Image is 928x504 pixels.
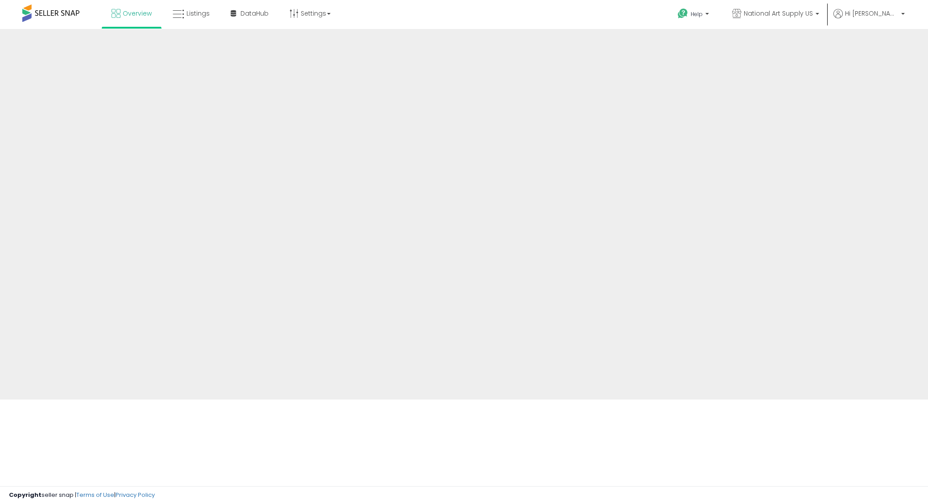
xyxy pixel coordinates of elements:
[671,1,718,29] a: Help
[691,10,703,18] span: Help
[240,9,269,18] span: DataHub
[677,8,688,19] i: Get Help
[845,9,899,18] span: Hi [PERSON_NAME]
[833,9,905,29] a: Hi [PERSON_NAME]
[186,9,210,18] span: Listings
[744,9,813,18] span: National Art Supply US
[123,9,152,18] span: Overview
